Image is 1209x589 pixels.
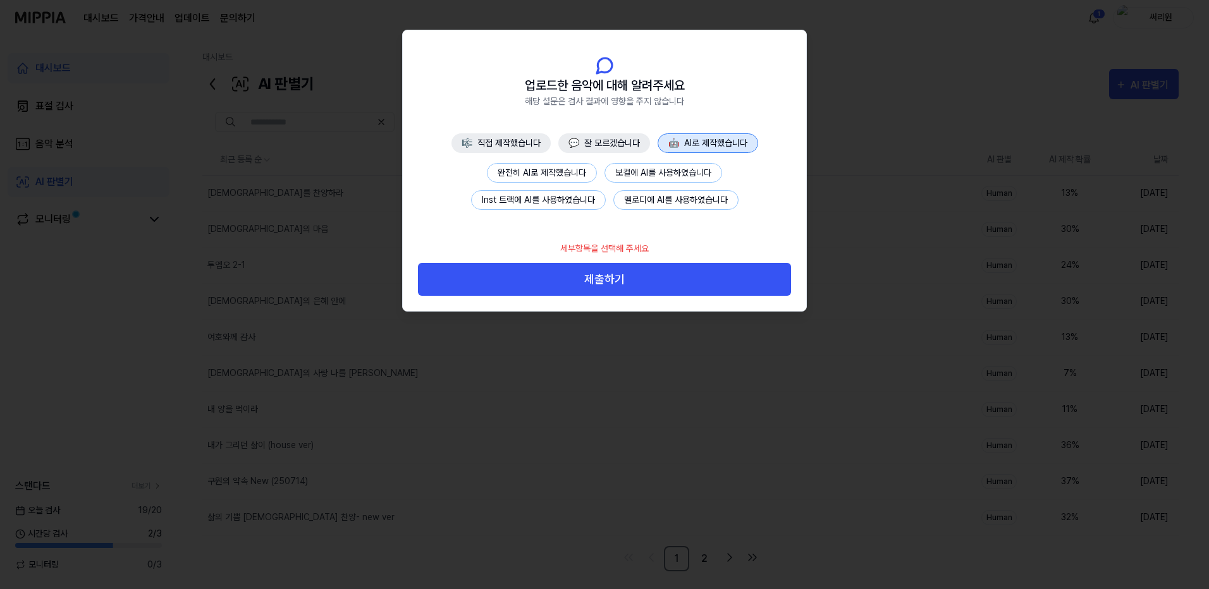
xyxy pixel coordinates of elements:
span: 💬 [568,138,579,148]
div: 세부항목을 선택해 주세요 [553,234,656,263]
button: Inst 트랙에 AI를 사용하였습니다 [471,190,606,210]
span: 🎼 [462,138,472,148]
button: 🎼직접 제작했습니다 [451,133,551,153]
button: 완전히 AI로 제작했습니다 [487,163,597,183]
span: 🤖 [668,138,679,148]
button: 🤖AI로 제작했습니다 [658,133,758,153]
button: 멜로디에 AI를 사용하였습니다 [613,190,739,210]
button: 💬잘 모르겠습니다 [558,133,650,153]
button: 제출하기 [418,263,791,296]
span: 업로드한 음악에 대해 알려주세요 [525,76,685,95]
button: 보컬에 AI를 사용하였습니다 [604,163,722,183]
span: 해당 설문은 검사 결과에 영향을 주지 않습니다 [525,95,684,108]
